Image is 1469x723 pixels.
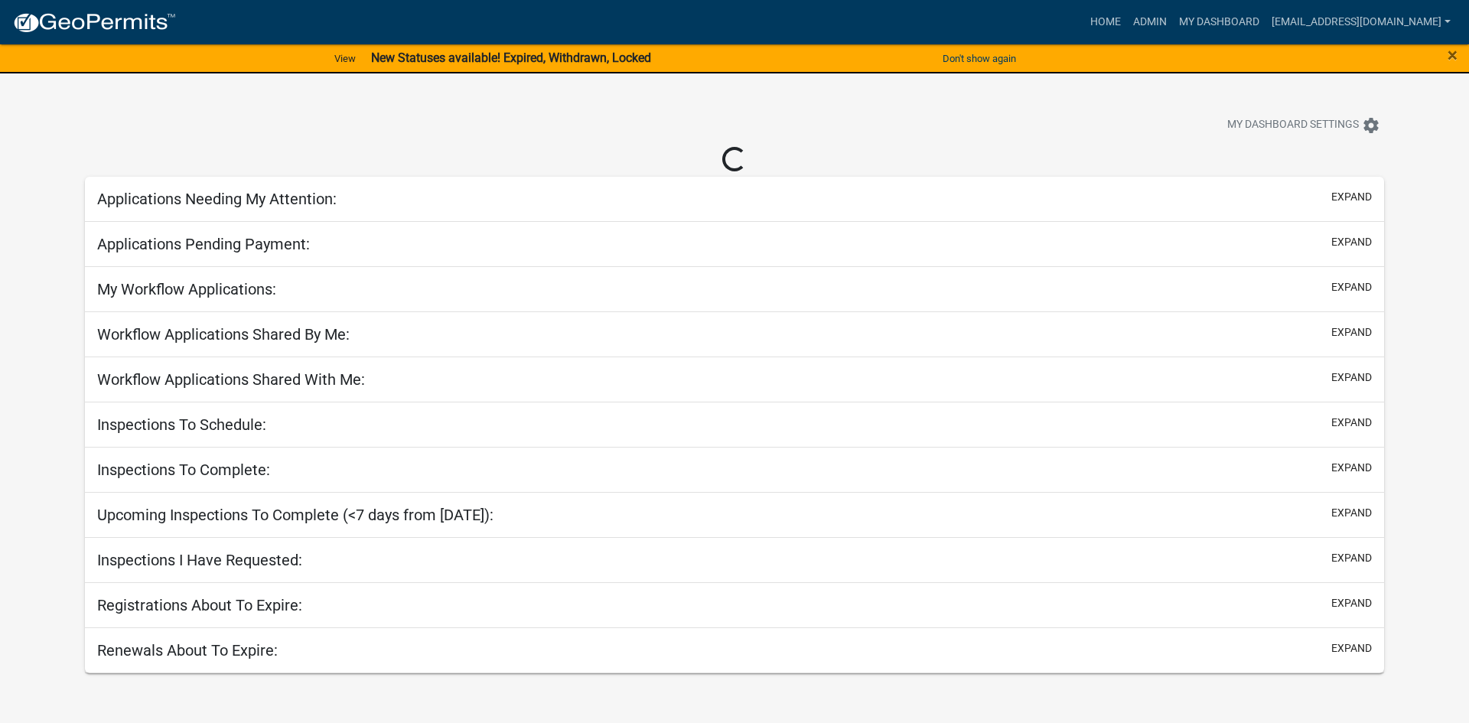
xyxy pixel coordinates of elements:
[1331,324,1372,340] button: expand
[97,370,365,389] h5: Workflow Applications Shared With Me:
[97,415,266,434] h5: Inspections To Schedule:
[1448,46,1458,64] button: Close
[1173,8,1265,37] a: My Dashboard
[97,596,302,614] h5: Registrations About To Expire:
[371,50,651,65] strong: New Statuses available! Expired, Withdrawn, Locked
[97,641,278,659] h5: Renewals About To Expire:
[1448,44,1458,66] span: ×
[97,506,493,524] h5: Upcoming Inspections To Complete (<7 days from [DATE]):
[97,551,302,569] h5: Inspections I Have Requested:
[1331,189,1372,205] button: expand
[97,280,276,298] h5: My Workflow Applications:
[1331,460,1372,476] button: expand
[1127,8,1173,37] a: Admin
[97,461,270,479] h5: Inspections To Complete:
[1362,116,1380,135] i: settings
[1331,370,1372,386] button: expand
[1331,640,1372,656] button: expand
[1331,415,1372,431] button: expand
[1215,110,1392,140] button: My Dashboard Settingssettings
[97,325,350,344] h5: Workflow Applications Shared By Me:
[1227,116,1359,135] span: My Dashboard Settings
[97,235,310,253] h5: Applications Pending Payment:
[1331,595,1372,611] button: expand
[328,46,362,71] a: View
[1084,8,1127,37] a: Home
[1265,8,1457,37] a: [EMAIL_ADDRESS][DOMAIN_NAME]
[1331,234,1372,250] button: expand
[936,46,1022,71] button: Don't show again
[97,190,337,208] h5: Applications Needing My Attention:
[1331,550,1372,566] button: expand
[1331,505,1372,521] button: expand
[1331,279,1372,295] button: expand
